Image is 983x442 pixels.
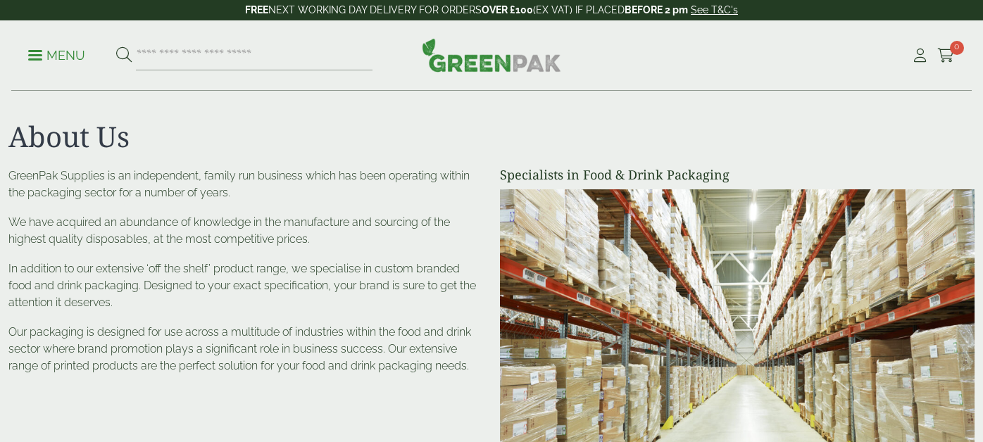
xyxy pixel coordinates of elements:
strong: OVER £100 [482,4,533,15]
a: Menu [28,47,85,61]
h1: About Us [8,120,975,153]
i: Cart [937,49,955,63]
img: GreenPak Supplies [422,38,561,72]
p: Our packaging is designed for use across a multitude of industries within the food and drink sect... [8,324,483,374]
strong: FREE [245,4,268,15]
p: GreenPak Supplies is an independent, family run business which has been operating within the pack... [8,168,483,201]
i: My Account [911,49,929,63]
p: Menu [28,47,85,64]
p: We have acquired an abundance of knowledge in the manufacture and sourcing of the highest quality... [8,214,483,248]
h4: Specialists in Food & Drink Packaging [500,168,975,183]
strong: BEFORE 2 pm [625,4,688,15]
span: 0 [950,41,964,55]
a: 0 [937,45,955,66]
a: See T&C's [691,4,738,15]
p: In addition to our extensive ‘off the shelf’ product range, we specialise in custom branded food ... [8,260,483,311]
